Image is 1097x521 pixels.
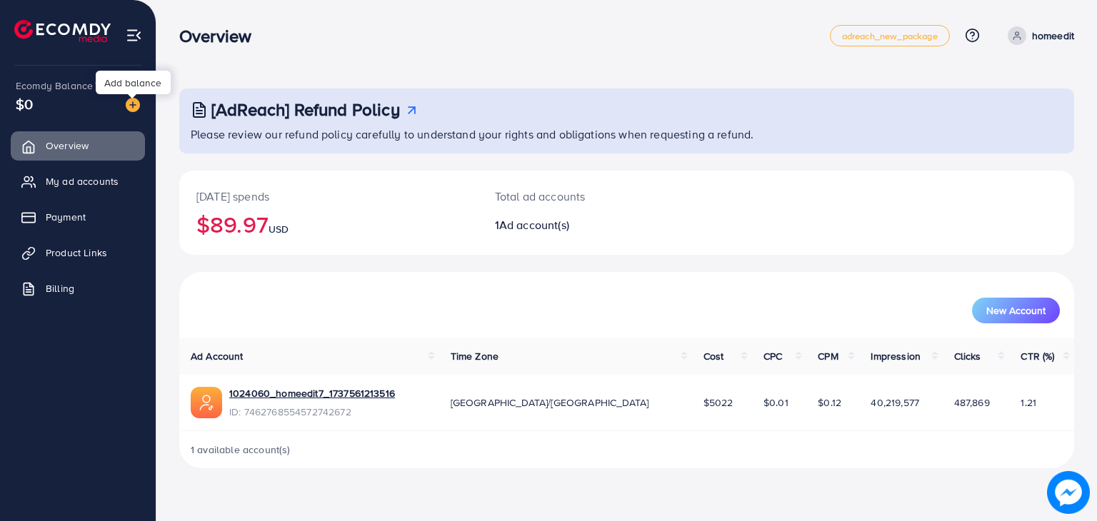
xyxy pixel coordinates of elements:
[1047,471,1090,514] img: image
[495,188,684,205] p: Total ad accounts
[179,26,263,46] h3: Overview
[191,387,222,418] img: ic-ads-acc.e4c84228.svg
[763,349,782,363] span: CPC
[14,20,111,42] img: logo
[1002,26,1074,45] a: homeedit
[11,167,145,196] a: My ad accounts
[451,349,499,363] span: Time Zone
[191,349,244,363] span: Ad Account
[495,218,684,232] h2: 1
[126,98,140,112] img: image
[818,395,841,410] span: $0.12
[11,274,145,303] a: Billing
[11,131,145,160] a: Overview
[451,395,649,410] span: [GEOGRAPHIC_DATA]/[GEOGRAPHIC_DATA]
[830,25,950,46] a: adreach_new_package
[703,349,724,363] span: Cost
[196,211,461,238] h2: $89.97
[871,349,921,363] span: Impression
[1021,349,1054,363] span: CTR (%)
[96,71,171,94] div: Add balance
[1032,27,1074,44] p: homeedit
[126,27,142,44] img: menu
[818,349,838,363] span: CPM
[46,138,89,153] span: Overview
[871,395,919,410] span: 40,219,577
[191,126,1066,143] p: Please review our refund policy carefully to understand your rights and obligations when requesti...
[11,203,145,231] a: Payment
[954,349,981,363] span: Clicks
[1021,395,1036,410] span: 1.21
[46,210,86,224] span: Payment
[986,305,1046,315] span: New Account
[16,93,33,114] span: $0
[842,31,938,41] span: adreach_new_package
[211,99,400,120] h3: [AdReach] Refund Policy
[703,395,733,410] span: $5022
[972,298,1060,323] button: New Account
[229,405,395,419] span: ID: 7462768554572742672
[269,222,289,236] span: USD
[191,442,291,457] span: 1 available account(s)
[229,386,395,400] a: 1024060_homeedit7_1737561213516
[196,188,461,205] p: [DATE] spends
[499,217,569,233] span: Ad account(s)
[954,395,990,410] span: 487,869
[46,174,119,188] span: My ad accounts
[16,79,93,93] span: Ecomdy Balance
[46,246,107,260] span: Product Links
[11,238,145,267] a: Product Links
[763,395,788,410] span: $0.01
[46,281,74,295] span: Billing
